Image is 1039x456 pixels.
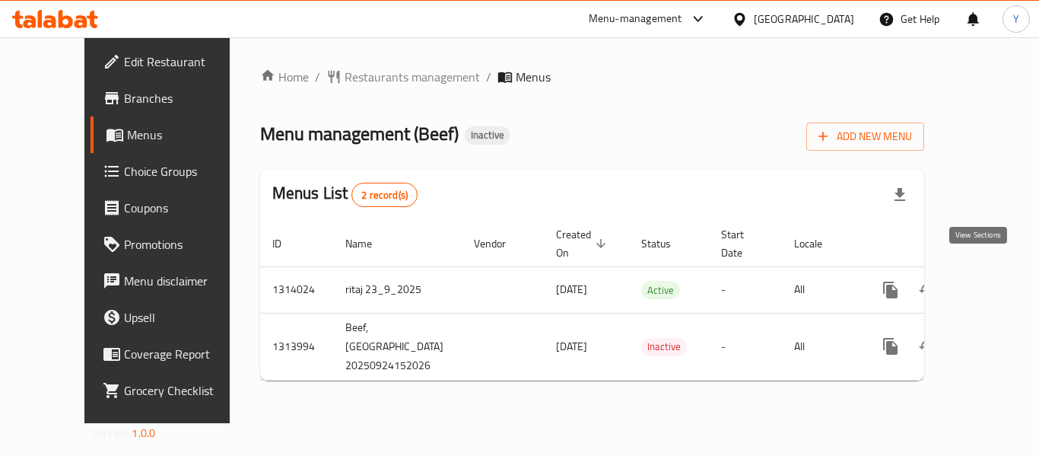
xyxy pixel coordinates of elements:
[124,308,246,327] span: Upsell
[91,226,258,263] a: Promotions
[556,279,587,299] span: [DATE]
[91,43,258,80] a: Edit Restaurant
[1013,11,1019,27] span: Y
[124,162,246,180] span: Choice Groups
[556,225,611,262] span: Created On
[465,129,510,142] span: Inactive
[91,336,258,372] a: Coverage Report
[91,372,258,409] a: Grocery Checklist
[556,336,587,356] span: [DATE]
[124,381,246,400] span: Grocery Checklist
[872,272,909,308] button: more
[794,234,842,253] span: Locale
[260,116,459,151] span: Menu management ( Beef )
[326,68,480,86] a: Restaurants management
[465,126,510,145] div: Inactive
[909,272,945,308] button: Change Status
[260,68,924,86] nav: breadcrumb
[272,234,301,253] span: ID
[782,313,860,380] td: All
[882,177,918,213] div: Export file
[91,263,258,299] a: Menu disclaimer
[754,11,854,27] div: [GEOGRAPHIC_DATA]
[260,68,309,86] a: Home
[260,313,333,380] td: 1313994
[872,328,909,365] button: more
[124,199,246,217] span: Coupons
[333,266,462,313] td: ritaj 23_9_2025
[641,338,687,356] div: Inactive
[124,272,246,290] span: Menu disclaimer
[641,234,691,253] span: Status
[124,345,246,363] span: Coverage Report
[641,282,680,299] span: Active
[260,266,333,313] td: 1314024
[641,338,687,356] span: Inactive
[127,126,246,144] span: Menus
[352,188,417,202] span: 2 record(s)
[91,190,258,226] a: Coupons
[709,313,782,380] td: -
[132,423,155,443] span: 1.0.0
[124,235,246,254] span: Promotions
[818,127,912,146] span: Add New Menu
[486,68,491,86] li: /
[806,123,924,151] button: Add New Menu
[315,68,320,86] li: /
[516,68,551,86] span: Menus
[91,116,258,153] a: Menus
[909,328,945,365] button: Change Status
[351,183,418,207] div: Total records count
[124,89,246,107] span: Branches
[91,153,258,190] a: Choice Groups
[709,266,782,313] td: -
[333,313,462,380] td: Beef,[GEOGRAPHIC_DATA] 20250924152026
[860,221,1031,267] th: Actions
[345,234,392,253] span: Name
[92,423,129,443] span: Version:
[91,80,258,116] a: Branches
[782,266,860,313] td: All
[345,68,480,86] span: Restaurants management
[260,221,1031,381] table: enhanced table
[474,234,526,253] span: Vendor
[721,225,764,262] span: Start Date
[124,53,246,71] span: Edit Restaurant
[272,182,418,207] h2: Menus List
[91,299,258,336] a: Upsell
[589,10,682,28] div: Menu-management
